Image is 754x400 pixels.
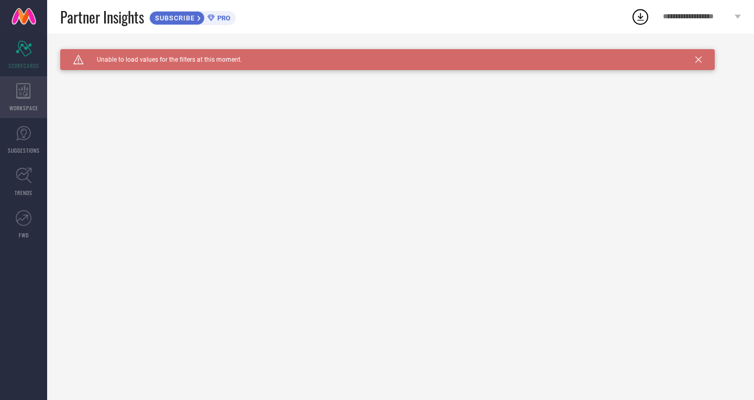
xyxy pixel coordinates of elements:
span: Unable to load values for the filters at this moment. [84,56,242,63]
span: Partner Insights [60,6,144,28]
span: SUGGESTIONS [8,146,40,154]
div: Open download list [631,7,650,26]
a: SUBSCRIBEPRO [149,8,236,25]
span: WORKSPACE [9,104,38,112]
span: FWD [19,231,29,239]
div: Unable to load filters at this moment. Please try later. [60,49,741,58]
span: PRO [215,14,230,22]
span: TRENDS [15,189,32,197]
span: SCORECARDS [8,62,39,70]
span: SUBSCRIBE [150,14,197,22]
